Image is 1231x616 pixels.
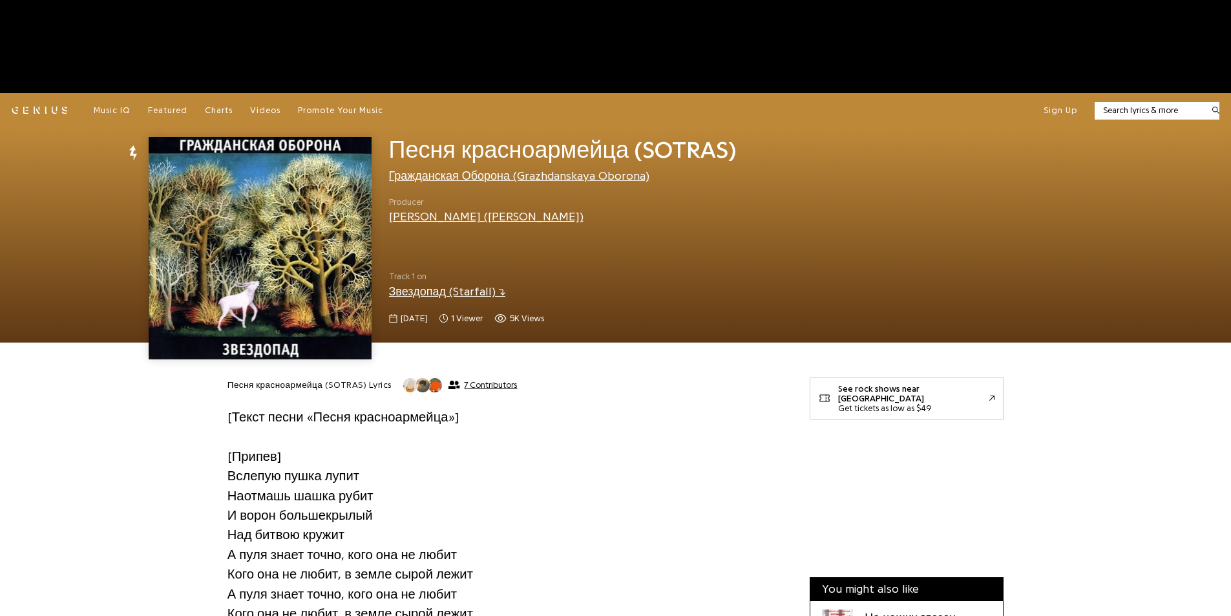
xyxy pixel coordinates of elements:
span: 1 viewer [439,312,483,325]
span: Track 1 on [389,270,793,283]
a: [PERSON_NAME] ([PERSON_NAME]) [389,211,584,222]
span: Charts [205,106,233,114]
a: Videos [250,105,280,116]
span: 5,044 views [494,312,544,325]
div: Get tickets as low as $49 [838,403,989,413]
a: Гражданская Оборона (Grazhdanskaya Oborona) [389,170,650,182]
span: Featured [148,106,187,114]
h2: Песня красноармейца (SOTRAS) Lyrics [227,379,392,391]
a: Звездопад (Starfall) [389,286,505,297]
a: Music IQ [94,105,131,116]
button: Sign Up [1044,105,1077,116]
input: Search lyrics & more [1095,104,1204,117]
span: Music IQ [94,106,131,114]
span: Producer [389,196,584,209]
div: See rock shows near [GEOGRAPHIC_DATA] [838,384,989,403]
span: 1 viewer [451,312,483,325]
a: See rock shows near [GEOGRAPHIC_DATA]Get tickets as low as $49 [810,377,1004,420]
span: [DATE] [401,312,428,325]
img: Cover art for Песня красноармейца (SOTRAS) by Гражданская Оборона (Grazhdanskaya Oborona) [149,137,371,359]
a: Promote Your Music [298,105,383,116]
span: 5K views [510,312,544,325]
a: Featured [148,105,187,116]
a: Charts [205,105,233,116]
div: You might also like [810,578,1003,601]
span: Videos [250,106,280,114]
span: Promote Your Music [298,106,383,114]
span: Песня красноармейца (SOTRAS) [389,138,737,162]
button: 7 Contributors [403,377,517,393]
span: 7 Contributors [464,380,517,390]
